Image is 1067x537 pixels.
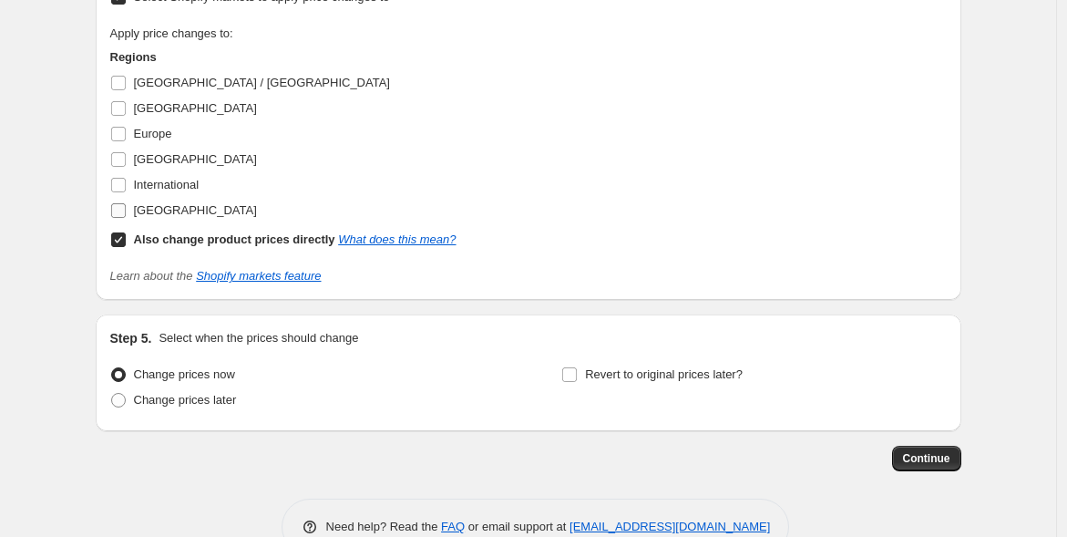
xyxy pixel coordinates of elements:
span: [GEOGRAPHIC_DATA] / [GEOGRAPHIC_DATA] [134,76,390,89]
span: [GEOGRAPHIC_DATA] [134,152,257,166]
span: Change prices now [134,367,235,381]
span: Need help? Read the [326,520,442,533]
a: FAQ [441,520,465,533]
i: Learn about the [110,269,322,283]
b: Also change product prices directly [134,232,335,246]
p: Select when the prices should change [159,329,358,347]
a: Shopify markets feature [196,269,321,283]
h2: Step 5. [110,329,152,347]
a: [EMAIL_ADDRESS][DOMAIN_NAME] [569,520,770,533]
span: Continue [903,451,950,466]
span: Europe [134,127,172,140]
span: [GEOGRAPHIC_DATA] [134,203,257,217]
a: What does this mean? [338,232,456,246]
span: [GEOGRAPHIC_DATA] [134,101,257,115]
span: or email support at [465,520,569,533]
button: Continue [892,446,961,471]
span: Apply price changes to: [110,26,233,40]
h3: Regions [110,48,457,67]
span: Revert to original prices later? [585,367,743,381]
span: Change prices later [134,393,237,407]
span: International [134,178,200,191]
